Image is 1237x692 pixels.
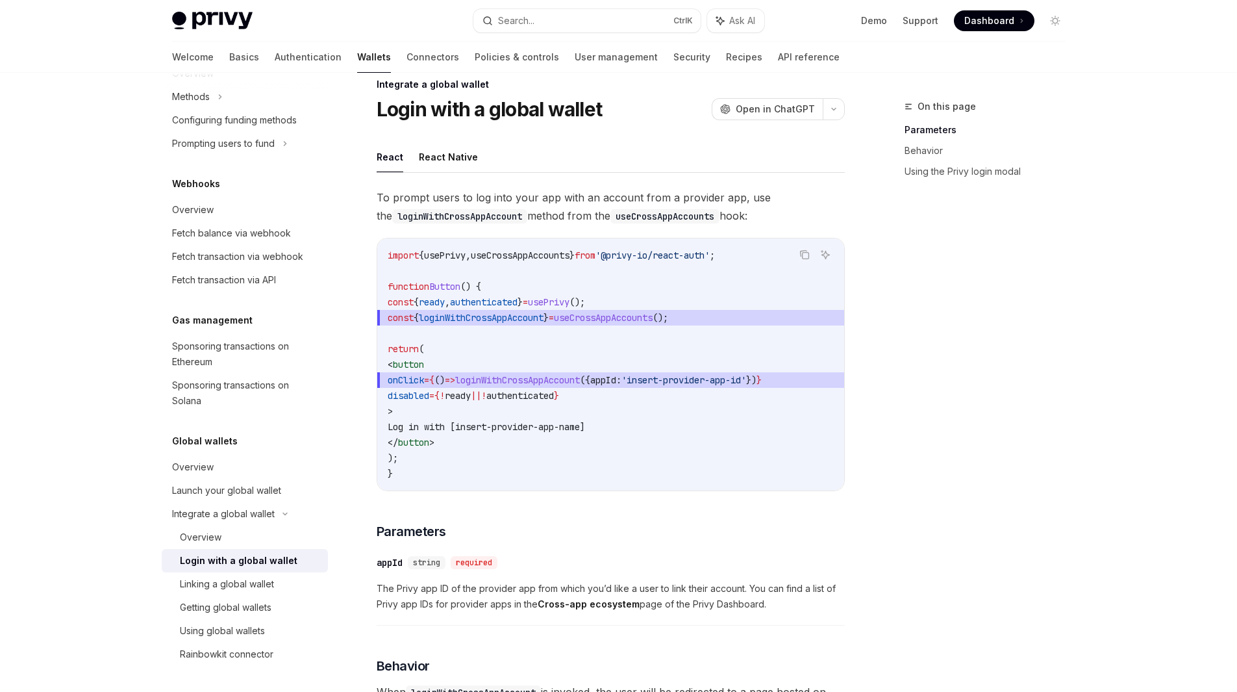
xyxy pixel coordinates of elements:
[419,142,478,172] button: React Native
[229,42,259,73] a: Basics
[905,161,1076,182] a: Using the Privy login modal
[471,250,569,261] span: useCrossAppAccounts
[172,89,210,105] div: Methods
[549,312,554,324] span: =
[460,281,481,292] span: () {
[388,250,419,261] span: import
[172,42,214,73] a: Welcome
[162,643,328,666] a: Rainbowkit connector
[162,596,328,619] a: Getting global wallets
[712,98,823,120] button: Open in ChatGPT
[424,374,429,386] span: =
[817,246,834,263] button: Ask AI
[388,452,398,464] span: );
[429,390,434,402] span: =
[180,623,265,639] div: Using global wallets
[398,437,429,448] span: button
[673,42,710,73] a: Security
[406,42,459,73] a: Connectors
[544,312,549,324] span: }
[451,556,497,569] div: required
[450,296,518,308] span: authenticated
[861,14,887,27] a: Demo
[162,245,328,268] a: Fetch transaction via webhook
[162,222,328,245] a: Fetch balance via webhook
[554,312,653,324] span: useCrossAppAccounts
[707,9,764,32] button: Ask AI
[172,433,238,449] h5: Global wallets
[162,109,328,132] a: Configuring funding methods
[172,136,275,151] div: Prompting users to fund
[580,374,590,386] span: ({
[736,103,815,116] span: Open in ChatGPT
[445,296,450,308] span: ,
[172,202,214,218] div: Overview
[429,374,434,386] span: {
[162,572,328,596] a: Linking a global wallet
[414,296,419,308] span: {
[377,188,845,225] span: To prompt users to log into your app with an account from a provider app, use the method from the...
[429,437,434,448] span: >
[419,296,445,308] span: ready
[518,296,523,308] span: }
[377,581,845,612] span: The Privy app ID of the provider app from which you’d like a user to link their account. You can ...
[653,312,668,324] span: ();
[964,14,1014,27] span: Dashboard
[595,250,710,261] span: '@privy-io/react-auth'
[429,281,460,292] span: Button
[172,249,303,264] div: Fetch transaction via webhook
[275,42,342,73] a: Authentication
[388,468,393,480] span: }
[180,647,273,662] div: Rainbowkit connector
[377,97,603,121] h1: Login with a global wallet
[419,312,544,324] span: loginWithCrossAppAccount
[388,390,429,402] span: disabled
[905,140,1076,161] a: Behavior
[440,390,445,402] span: !
[162,479,328,502] a: Launch your global wallet
[905,120,1076,140] a: Parameters
[414,312,419,324] span: {
[523,296,528,308] span: =
[455,374,580,386] span: loginWithCrossAppAccount
[590,374,621,386] span: appId:
[162,268,328,292] a: Fetch transaction via API
[473,9,701,32] button: Search...CtrlK
[162,335,328,374] a: Sponsoring transactions on Ethereum
[172,112,297,128] div: Configuring funding methods
[575,250,595,261] span: from
[726,42,762,73] a: Recipes
[466,250,471,261] span: ,
[610,209,719,224] code: useCrossAppAccounts
[710,250,715,261] span: ;
[388,296,414,308] span: const
[388,281,429,292] span: function
[621,374,746,386] span: 'insert-provider-app-id'
[357,42,391,73] a: Wallets
[538,598,640,609] strong: Cross-app ecosystem
[180,530,221,545] div: Overview
[377,142,403,172] button: React
[172,272,276,288] div: Fetch transaction via API
[796,246,813,263] button: Copy the contents from the code block
[162,198,328,222] a: Overview
[377,522,446,541] span: Parameters
[172,483,281,498] div: Launch your global wallet
[419,343,424,355] span: (
[180,600,271,615] div: Getting global wallets
[903,14,938,27] a: Support
[377,78,845,91] div: Integrate a global wallet
[393,359,424,370] span: button
[413,557,440,568] span: string
[162,374,328,413] a: Sponsoring transactions on Solana
[481,390,486,402] span: !
[172,339,320,370] div: Sponsoring transactions on Ethereum
[388,437,398,448] span: </
[445,390,471,402] span: ready
[569,250,575,261] span: }
[778,42,840,73] a: API reference
[434,390,440,402] span: {
[162,549,328,572] a: Login with a global wallet
[388,343,419,355] span: return
[172,506,275,522] div: Integrate a global wallet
